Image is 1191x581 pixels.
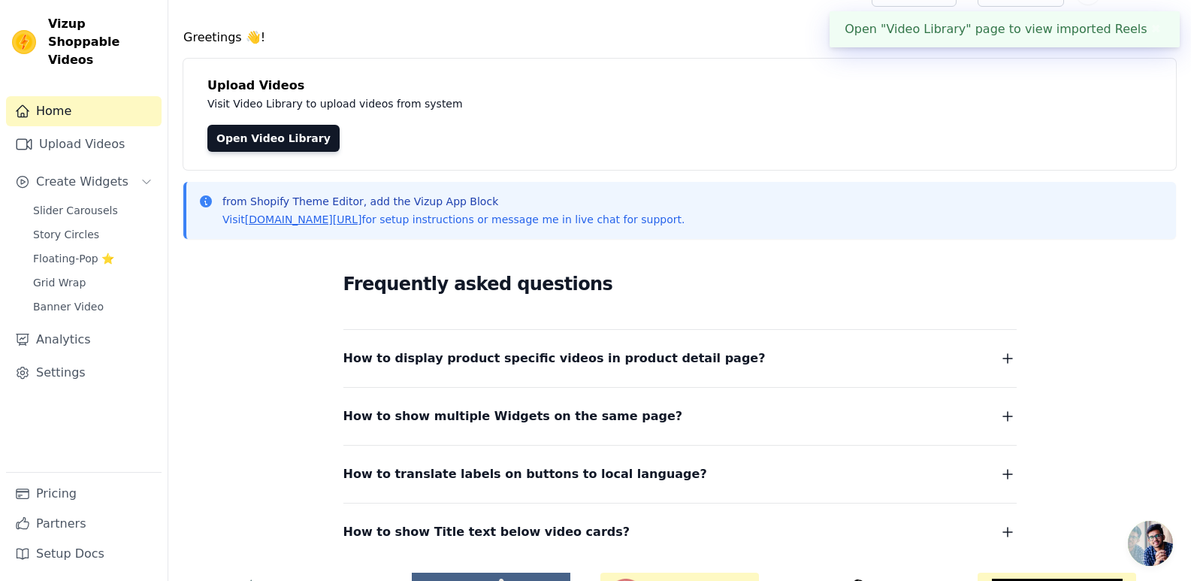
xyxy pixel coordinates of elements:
[48,15,156,69] span: Vizup Shoppable Videos
[33,299,104,314] span: Banner Video
[6,325,162,355] a: Analytics
[343,522,630,543] span: How to show Title text below video cards?
[6,129,162,159] a: Upload Videos
[12,30,36,54] img: Vizup
[207,125,340,152] a: Open Video Library
[24,200,162,221] a: Slider Carousels
[343,464,707,485] span: How to translate labels on buttons to local language?
[6,509,162,539] a: Partners
[33,203,118,218] span: Slider Carousels
[830,11,1180,47] div: Open "Video Library" page to view imported Reels
[343,406,683,427] span: How to show multiple Widgets on the same page?
[343,269,1017,299] h2: Frequently asked questions
[33,275,86,290] span: Grid Wrap
[1147,20,1165,38] button: Close
[343,522,1017,543] button: How to show Title text below video cards?
[1128,521,1173,566] div: Open chat
[33,227,99,242] span: Story Circles
[6,479,162,509] a: Pricing
[343,348,766,369] span: How to display product specific videos in product detail page?
[207,77,1152,95] h4: Upload Videos
[33,251,114,266] span: Floating-Pop ⭐
[24,224,162,245] a: Story Circles
[24,296,162,317] a: Banner Video
[207,95,881,113] p: Visit Video Library to upload videos from system
[6,358,162,388] a: Settings
[24,248,162,269] a: Floating-Pop ⭐
[222,194,685,209] p: from Shopify Theme Editor, add the Vizup App Block
[222,212,685,227] p: Visit for setup instructions or message me in live chat for support.
[24,272,162,293] a: Grid Wrap
[343,348,1017,369] button: How to display product specific videos in product detail page?
[6,539,162,569] a: Setup Docs
[245,213,362,225] a: [DOMAIN_NAME][URL]
[183,29,1176,47] h4: Greetings 👋!
[6,96,162,126] a: Home
[343,464,1017,485] button: How to translate labels on buttons to local language?
[36,173,128,191] span: Create Widgets
[343,406,1017,427] button: How to show multiple Widgets on the same page?
[6,167,162,197] button: Create Widgets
